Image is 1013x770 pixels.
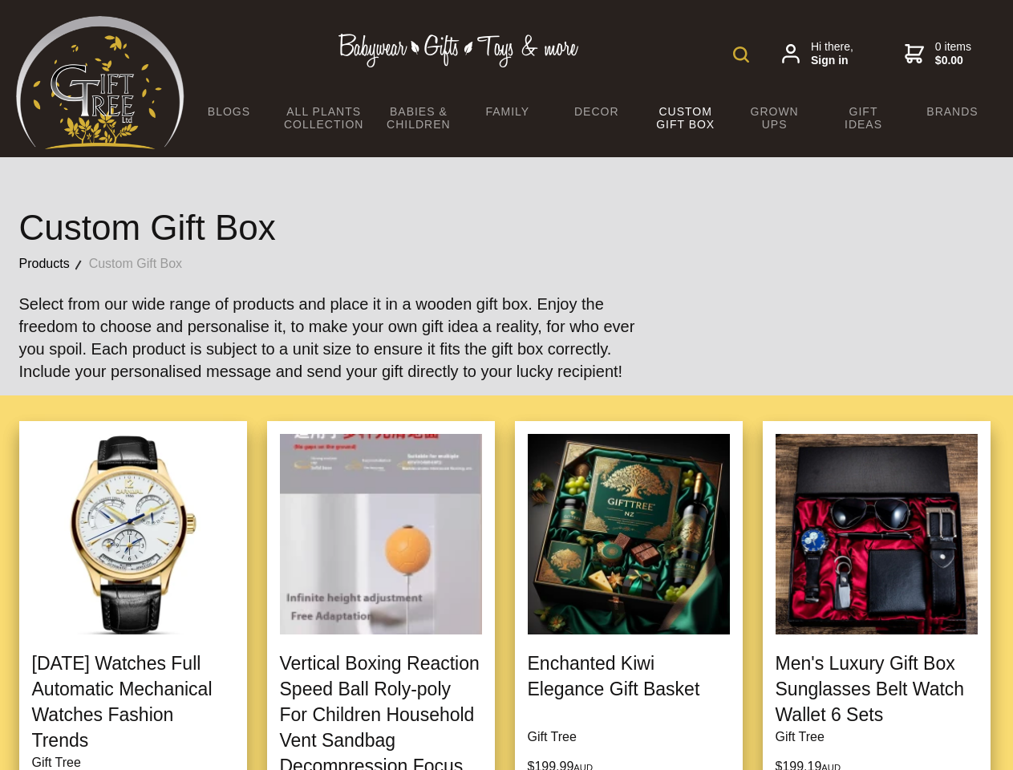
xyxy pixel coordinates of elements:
[811,40,853,68] span: Hi there,
[935,40,971,68] span: 0 items
[811,54,853,68] strong: Sign in
[338,34,579,67] img: Babywear - Gifts - Toys & more
[19,295,635,380] big: Select from our wide range of products and place it in a wooden gift box. Enjoy the freedom to ch...
[905,40,971,68] a: 0 items$0.00
[184,95,274,128] a: BLOGS
[16,16,184,149] img: Babyware - Gifts - Toys and more...
[730,95,819,141] a: Grown Ups
[782,40,853,68] a: Hi there,Sign in
[274,95,374,141] a: All Plants Collection
[552,95,641,128] a: Decor
[19,253,89,274] a: Products
[463,95,552,128] a: Family
[819,95,908,141] a: Gift Ideas
[641,95,730,141] a: Custom Gift Box
[19,209,995,247] h1: Custom Gift Box
[935,54,971,68] strong: $0.00
[89,253,201,274] a: Custom Gift Box
[908,95,997,128] a: Brands
[374,95,463,141] a: Babies & Children
[733,47,749,63] img: product search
